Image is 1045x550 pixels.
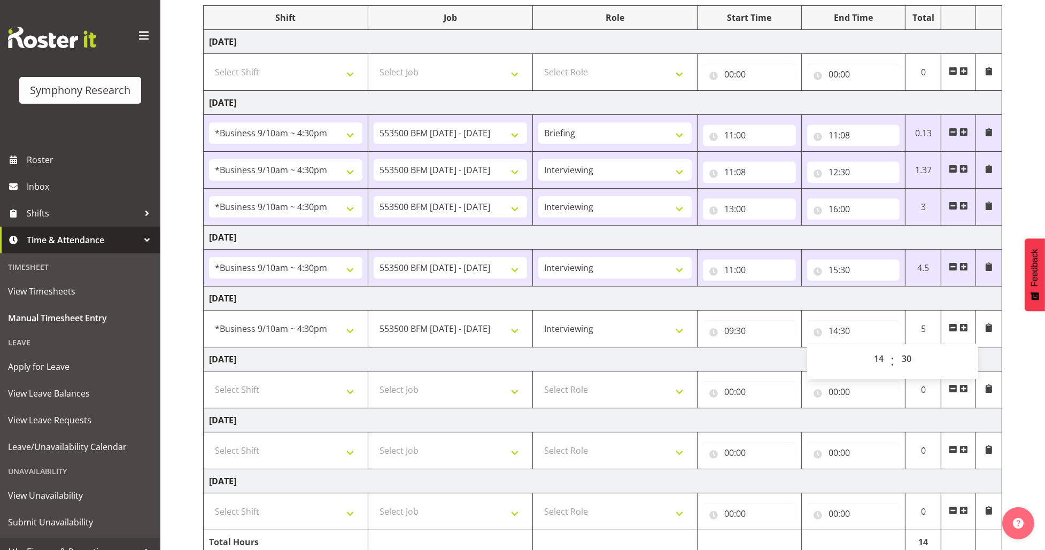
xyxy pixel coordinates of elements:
td: 4.5 [905,250,941,286]
input: Click to select... [703,125,796,146]
a: Manual Timesheet Entry [3,305,158,331]
span: View Leave Requests [8,412,152,428]
input: Click to select... [703,503,796,524]
span: Feedback [1030,249,1040,286]
input: Click to select... [703,198,796,220]
span: Apply for Leave [8,359,152,375]
input: Click to select... [807,503,900,524]
span: Inbox [27,179,155,195]
td: [DATE] [204,469,1002,493]
td: 3 [905,189,941,226]
div: Leave [3,331,158,353]
span: : [891,348,894,375]
img: Rosterit website logo [8,27,96,48]
a: View Timesheets [3,278,158,305]
td: 0 [905,54,941,91]
div: Symphony Research [30,82,130,98]
input: Click to select... [807,259,900,281]
a: Apply for Leave [3,353,158,380]
td: [DATE] [204,91,1002,115]
td: [DATE] [204,286,1002,311]
span: View Leave Balances [8,385,152,401]
td: 5 [905,311,941,347]
a: Submit Unavailability [3,509,158,536]
td: [DATE] [204,347,1002,371]
a: View Leave Balances [3,380,158,407]
input: Click to select... [807,381,900,402]
input: Click to select... [703,442,796,463]
span: Submit Unavailability [8,514,152,530]
input: Click to select... [703,259,796,281]
td: 0 [905,432,941,469]
input: Click to select... [807,125,900,146]
td: [DATE] [204,408,1002,432]
td: 0 [905,493,941,530]
td: [DATE] [204,30,1002,54]
span: View Unavailability [8,487,152,503]
span: Roster [27,152,155,168]
span: Shifts [27,205,139,221]
input: Click to select... [703,64,796,85]
input: Click to select... [807,320,900,342]
div: Timesheet [3,256,158,278]
td: 0 [905,371,941,408]
div: Role [538,11,692,24]
input: Click to select... [807,442,900,463]
div: Shift [209,11,362,24]
span: Manual Timesheet Entry [8,310,152,326]
input: Click to select... [807,198,900,220]
input: Click to select... [703,161,796,183]
input: Click to select... [703,381,796,402]
div: Job [374,11,527,24]
a: Leave/Unavailability Calendar [3,433,158,460]
td: 1.37 [905,152,941,189]
input: Click to select... [807,64,900,85]
td: [DATE] [204,226,1002,250]
a: View Unavailability [3,482,158,509]
div: Total [911,11,935,24]
span: View Timesheets [8,283,152,299]
a: View Leave Requests [3,407,158,433]
button: Feedback - Show survey [1025,238,1045,311]
img: help-xxl-2.png [1013,518,1024,529]
div: Unavailability [3,460,158,482]
td: 0.13 [905,115,941,152]
div: Start Time [703,11,796,24]
span: Leave/Unavailability Calendar [8,439,152,455]
div: End Time [807,11,900,24]
span: Time & Attendance [27,232,139,248]
input: Click to select... [703,320,796,342]
input: Click to select... [807,161,900,183]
